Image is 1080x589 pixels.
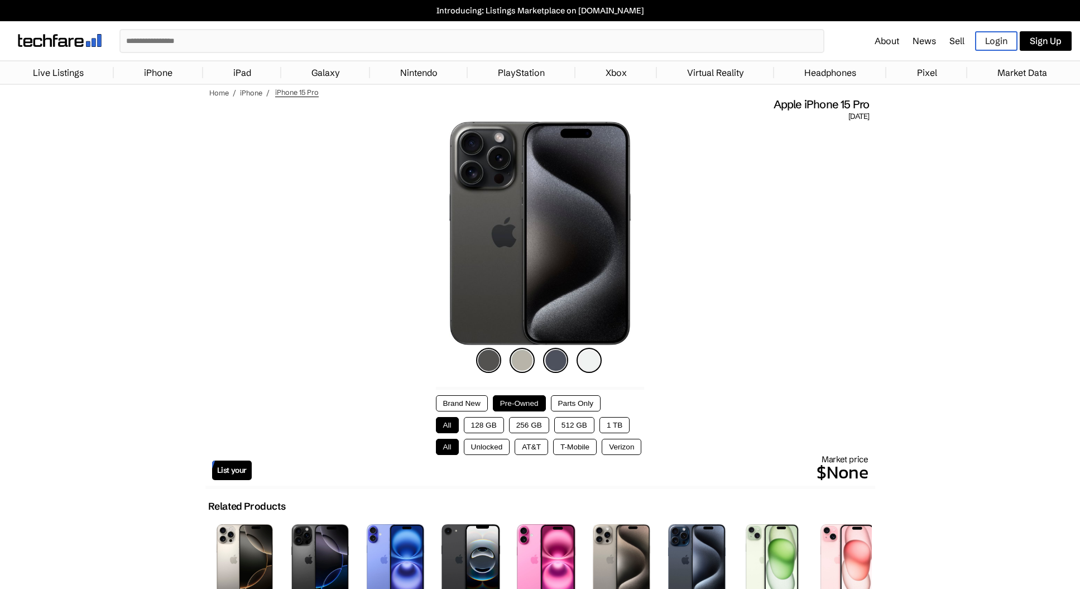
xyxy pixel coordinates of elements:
button: T-Mobile [553,439,597,455]
a: Pixel [911,61,943,84]
a: Virtual Reality [681,61,750,84]
a: Introducing: Listings Marketplace on [DOMAIN_NAME] [6,6,1074,16]
div: Market price [252,454,868,486]
span: [DATE] [848,112,869,122]
a: iPad [228,61,257,84]
button: Pre-Owned [493,395,546,411]
a: News [913,35,936,46]
img: iPhone 15 Pro [449,122,631,345]
button: 256 GB [509,417,549,433]
a: Headphones [799,61,862,84]
img: black-titanium-icon [476,348,501,373]
span: iPhone 15 Pro [275,88,319,97]
a: iPhone [138,61,178,84]
h2: Related Products [208,500,286,513]
a: Nintendo [395,61,443,84]
img: blue-titanium-icon [543,348,568,373]
a: List your [212,461,252,480]
a: Sell [949,35,964,46]
img: techfare logo [18,34,102,47]
a: Login [975,31,1017,51]
button: Parts Only [551,395,601,411]
a: Home [209,88,229,97]
button: All [436,417,459,433]
button: Unlocked [464,439,510,455]
button: 128 GB [464,417,504,433]
img: natural-titanium-icon [510,348,535,373]
button: Verizon [602,439,641,455]
a: Market Data [992,61,1053,84]
p: $None [252,459,868,486]
button: 1 TB [599,417,630,433]
a: About [875,35,899,46]
a: iPhone [240,88,262,97]
button: All [436,439,459,455]
span: / [233,88,236,97]
a: Xbox [600,61,632,84]
button: Brand New [436,395,488,411]
span: Apple iPhone 15 Pro [774,97,870,112]
img: white-titanium-icon [577,348,602,373]
a: Live Listings [27,61,89,84]
span: / [266,88,270,97]
a: PlayStation [492,61,550,84]
a: Galaxy [306,61,345,84]
span: List your [217,466,247,475]
a: Sign Up [1020,31,1072,51]
button: 512 GB [554,417,594,433]
button: AT&T [515,439,548,455]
